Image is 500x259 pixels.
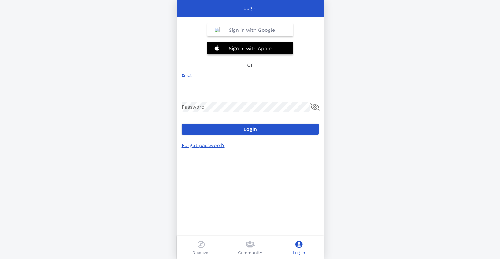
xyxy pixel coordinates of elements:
[214,45,220,51] img: 20201228132320%21Apple_logo_white.svg
[293,250,305,256] p: Log In
[243,5,257,12] p: Login
[238,250,262,256] p: Community
[310,103,320,111] button: append icon
[214,27,220,32] img: Google_%22G%22_Logo.svg
[229,46,272,51] b: Sign in with Apple
[182,142,225,148] a: Forgot password?
[182,124,319,135] button: Login
[247,60,253,69] h3: or
[192,250,210,256] p: Discover
[187,126,314,132] span: Login
[229,27,275,33] b: Sign in with Google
